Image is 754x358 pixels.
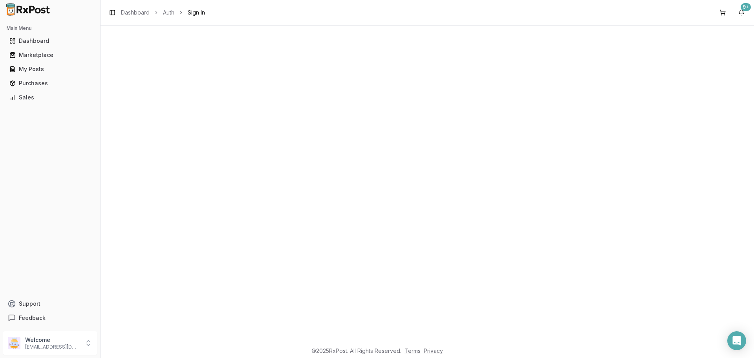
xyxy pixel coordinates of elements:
[3,77,97,90] button: Purchases
[3,63,97,75] button: My Posts
[3,35,97,47] button: Dashboard
[6,62,94,76] a: My Posts
[6,48,94,62] a: Marketplace
[25,336,80,344] p: Welcome
[8,337,20,349] img: User avatar
[19,314,46,322] span: Feedback
[6,76,94,90] a: Purchases
[424,347,443,354] a: Privacy
[735,6,748,19] button: 9+
[9,94,91,101] div: Sales
[727,331,746,350] div: Open Intercom Messenger
[3,311,97,325] button: Feedback
[9,51,91,59] div: Marketplace
[741,3,751,11] div: 9+
[9,79,91,87] div: Purchases
[6,90,94,105] a: Sales
[404,347,421,354] a: Terms
[163,9,174,17] a: Auth
[25,344,80,350] p: [EMAIL_ADDRESS][DOMAIN_NAME]
[6,34,94,48] a: Dashboard
[3,49,97,61] button: Marketplace
[188,9,205,17] span: Sign In
[9,37,91,45] div: Dashboard
[3,297,97,311] button: Support
[121,9,150,17] a: Dashboard
[9,65,91,73] div: My Posts
[3,91,97,104] button: Sales
[6,25,94,31] h2: Main Menu
[121,9,205,17] nav: breadcrumb
[3,3,53,16] img: RxPost Logo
